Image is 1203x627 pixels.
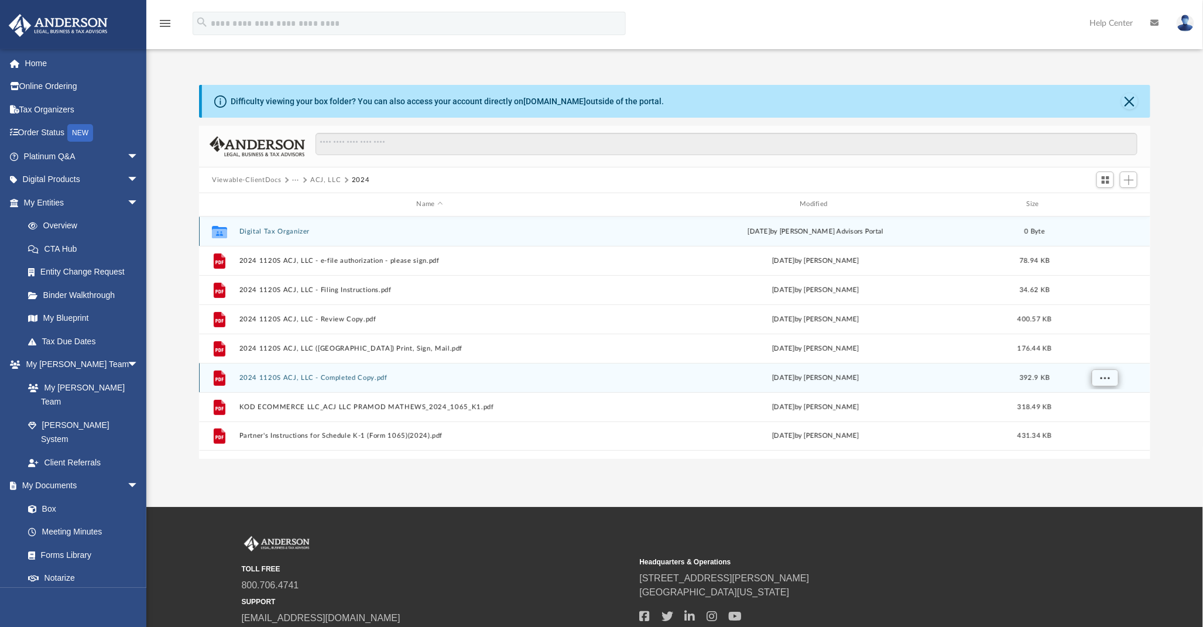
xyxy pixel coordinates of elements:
button: More options [1092,369,1119,386]
i: menu [158,16,172,30]
div: [DATE] by [PERSON_NAME] [625,314,1006,324]
a: Notarize [16,567,150,590]
a: CTA Hub [16,237,156,261]
a: [STREET_ADDRESS][PERSON_NAME] [640,573,810,583]
button: Close [1122,93,1138,109]
a: Entity Change Request [16,261,156,284]
span: 318.49 KB [1018,403,1052,410]
button: Viewable-ClientDocs [212,175,281,186]
button: Digital Tax Organizer [239,228,621,235]
button: Partner's Instructions for Schedule K-1 (Form 1065)(2024).pdf [239,432,621,440]
a: [GEOGRAPHIC_DATA][US_STATE] [640,587,790,597]
button: 2024 1120S ACJ, LLC - Completed Copy.pdf [239,374,621,382]
a: 800.706.4741 [242,580,299,590]
button: 2024 [352,175,370,186]
div: id [1064,199,1146,210]
button: ACJ, LLC [310,175,341,186]
a: Binder Walkthrough [16,283,156,307]
span: 0 Byte [1024,228,1045,234]
a: Box [16,497,145,520]
a: Forms Library [16,543,145,567]
a: [DOMAIN_NAME] [523,97,586,106]
span: arrow_drop_down [127,191,150,215]
a: Home [8,52,156,75]
a: My [PERSON_NAME] Team [16,376,145,413]
div: NEW [67,124,93,142]
button: 2024 1120S ACJ, LLC - Filing Instructions.pdf [239,286,621,294]
a: Tax Organizers [8,98,156,121]
span: 78.94 KB [1020,257,1050,263]
span: arrow_drop_down [127,145,150,169]
a: Platinum Q&Aarrow_drop_down [8,145,156,168]
img: User Pic [1177,15,1194,32]
a: Online Ordering [8,75,156,98]
button: Add [1120,172,1137,188]
div: [DATE] by [PERSON_NAME] Advisors Portal [625,226,1006,237]
span: 431.34 KB [1018,433,1052,439]
div: id [204,199,234,210]
button: KOD ECOMMERCE LLC_ACJ LLC PRAMOD MATHEWS_2024_1065_K1.pdf [239,403,621,411]
a: My Entitiesarrow_drop_down [8,191,156,214]
div: grid [199,217,1150,459]
div: [DATE] by [PERSON_NAME] [625,372,1006,383]
a: My [PERSON_NAME] Teamarrow_drop_down [8,353,150,376]
div: [DATE] by [PERSON_NAME] [625,255,1006,266]
button: 2024 1120S ACJ, LLC ([GEOGRAPHIC_DATA]) Print, Sign, Mail.pdf [239,345,621,352]
span: 400.57 KB [1018,316,1052,322]
span: 176.44 KB [1018,345,1052,351]
a: Meeting Minutes [16,520,150,544]
div: [DATE] by [PERSON_NAME] [625,285,1006,295]
small: SUPPORT [242,597,632,607]
a: [PERSON_NAME] System [16,413,150,451]
small: TOLL FREE [242,564,632,574]
a: Overview [16,214,156,238]
a: Client Referrals [16,451,150,474]
a: My Blueprint [16,307,150,330]
a: Tax Due Dates [16,330,156,353]
i: search [196,16,208,29]
button: ··· [292,175,300,186]
span: arrow_drop_down [127,474,150,498]
span: arrow_drop_down [127,168,150,192]
input: Search files and folders [316,133,1137,155]
img: Anderson Advisors Platinum Portal [5,14,111,37]
a: Digital Productsarrow_drop_down [8,168,156,191]
small: Headquarters & Operations [640,557,1030,567]
a: [EMAIL_ADDRESS][DOMAIN_NAME] [242,613,400,623]
a: My Documentsarrow_drop_down [8,474,150,498]
div: Size [1012,199,1058,210]
button: Switch to Grid View [1096,172,1114,188]
div: [DATE] by [PERSON_NAME] [625,402,1006,412]
span: 34.62 KB [1020,286,1050,293]
div: Name [239,199,620,210]
div: [DATE] by [PERSON_NAME] [625,431,1006,441]
button: 2024 1120S ACJ, LLC - e-file authorization - please sign.pdf [239,257,621,265]
div: Modified [625,199,1006,210]
span: arrow_drop_down [127,353,150,377]
button: 2024 1120S ACJ, LLC - Review Copy.pdf [239,316,621,323]
a: Order StatusNEW [8,121,156,145]
img: Anderson Advisors Platinum Portal [242,536,312,551]
span: 392.9 KB [1020,374,1050,381]
div: [DATE] by [PERSON_NAME] [625,343,1006,354]
a: menu [158,22,172,30]
div: Difficulty viewing your box folder? You can also access your account directly on outside of the p... [231,95,664,108]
